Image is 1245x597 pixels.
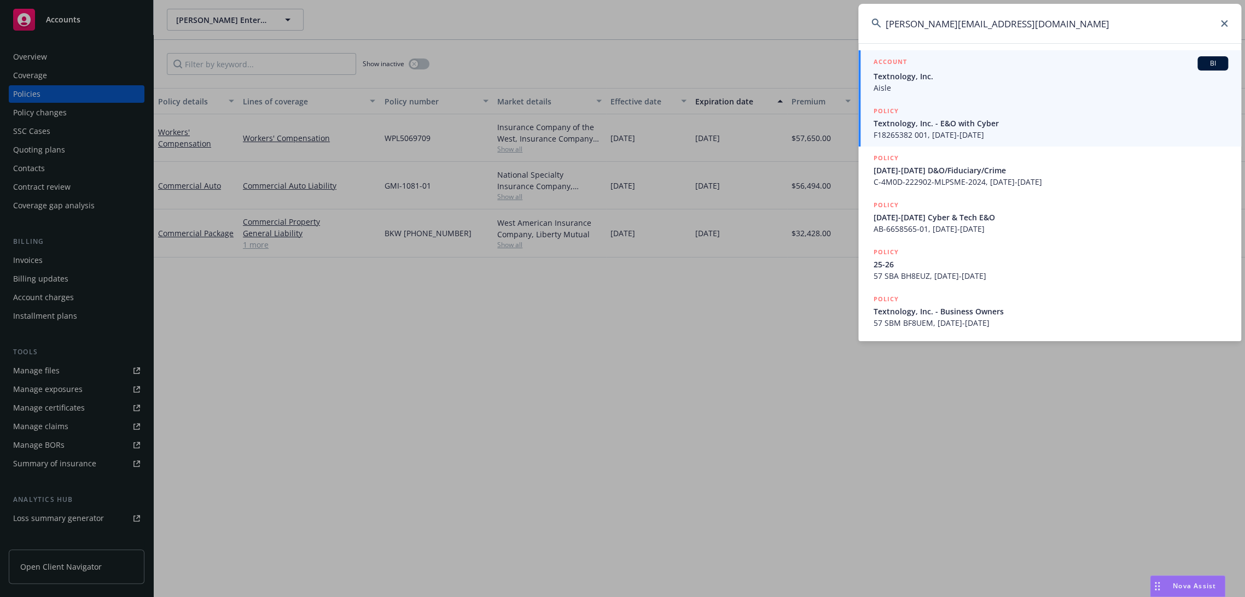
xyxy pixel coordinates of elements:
span: BI [1202,58,1224,68]
span: 57 SBM BF8UEM, [DATE]-[DATE] [874,317,1228,329]
span: [DATE]-[DATE] D&O/Fiduciary/Crime [874,165,1228,176]
h5: POLICY [874,247,899,257]
span: [DATE]-[DATE] Cyber & Tech E&O [874,212,1228,223]
a: ACCOUNTBITextnology, Inc.Aisle [858,50,1241,99]
span: Textnology, Inc. [874,71,1228,82]
h5: POLICY [874,294,899,305]
span: F18265382 001, [DATE]-[DATE] [874,129,1228,141]
span: C-4M0D-222902-MLPSME-2024, [DATE]-[DATE] [874,176,1228,188]
span: 25-26 [874,259,1228,270]
h5: POLICY [874,153,899,163]
span: Aisle [874,82,1228,93]
span: 57 SBA BH8EUZ, [DATE]-[DATE] [874,270,1228,282]
a: POLICY25-2657 SBA BH8EUZ, [DATE]-[DATE] [858,241,1241,288]
h5: ACCOUNT [874,56,907,69]
a: POLICY[DATE]-[DATE] Cyber & Tech E&OAB-6658565-01, [DATE]-[DATE] [858,194,1241,241]
span: Nova Assist [1173,581,1216,590]
input: Search... [858,4,1241,43]
h5: POLICY [874,200,899,210]
a: POLICYTextnology, Inc. - E&O with CyberF18265382 001, [DATE]-[DATE] [858,99,1241,147]
button: Nova Assist [1150,575,1225,597]
span: Textnology, Inc. - E&O with Cyber [874,118,1228,129]
a: POLICYTextnology, Inc. - Business Owners57 SBM BF8UEM, [DATE]-[DATE] [858,288,1241,335]
div: Drag to move [1150,576,1164,596]
span: AB-6658565-01, [DATE]-[DATE] [874,223,1228,235]
span: Textnology, Inc. - Business Owners [874,306,1228,317]
a: POLICY[DATE]-[DATE] D&O/Fiduciary/CrimeC-4M0D-222902-MLPSME-2024, [DATE]-[DATE] [858,147,1241,194]
h5: POLICY [874,106,899,116]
